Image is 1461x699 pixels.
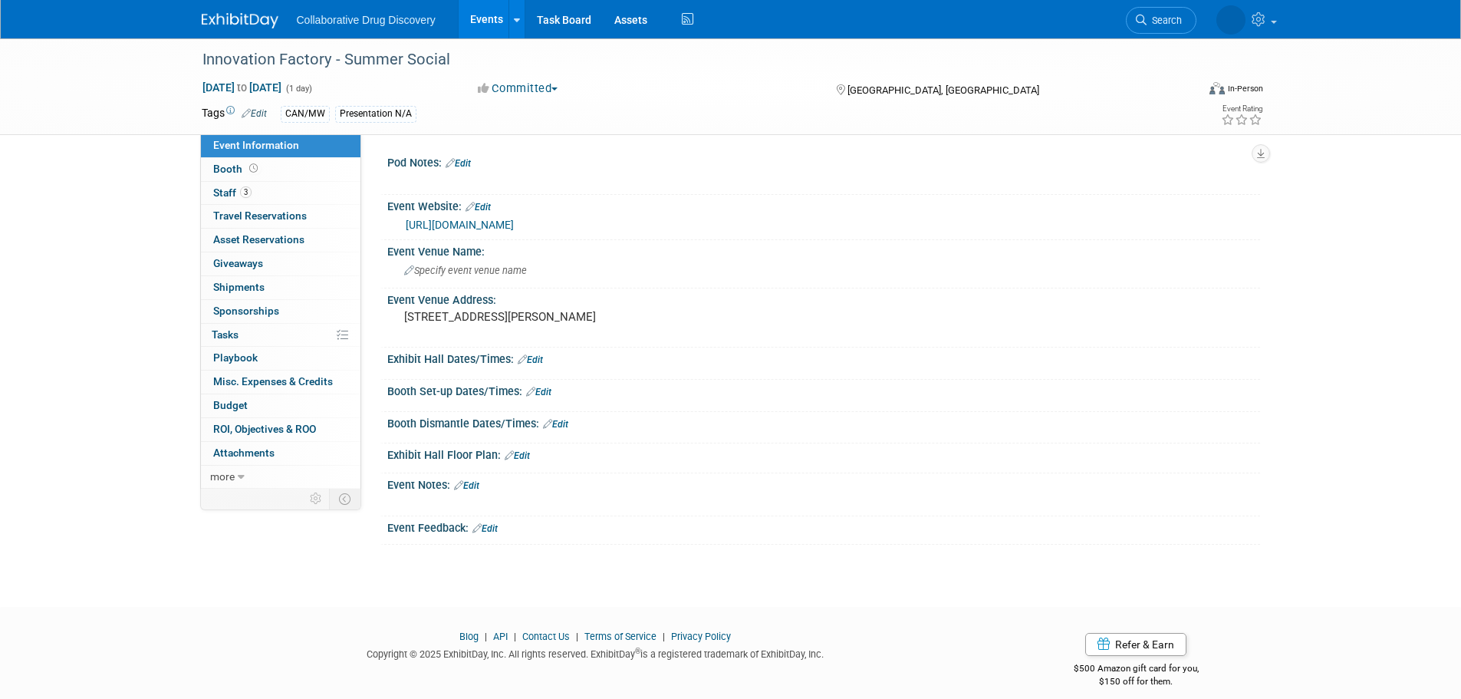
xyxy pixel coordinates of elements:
span: Event Information [213,139,299,151]
a: ROI, Objectives & ROO [201,418,360,441]
a: more [201,466,360,489]
span: Search [1147,15,1182,26]
span: Misc. Expenses & Credits [213,375,333,387]
div: Event Feedback: [387,516,1260,536]
a: Edit [518,354,543,365]
a: Staff3 [201,182,360,205]
a: Misc. Expenses & Credits [201,371,360,394]
a: Budget [201,394,360,417]
td: Personalize Event Tab Strip [303,489,330,509]
div: Presentation N/A [335,106,416,122]
a: [URL][DOMAIN_NAME] [406,219,514,231]
span: Specify event venue name [404,265,527,276]
span: | [510,631,520,642]
span: 3 [240,186,252,198]
span: [DATE] [DATE] [202,81,282,94]
div: Innovation Factory - Summer Social [197,46,1173,74]
span: more [210,470,235,483]
div: CAN/MW [281,106,330,122]
sup: ® [635,647,640,655]
span: Shipments [213,281,265,293]
a: Refer & Earn [1085,633,1186,656]
span: Travel Reservations [213,209,307,222]
div: Event Venue Address: [387,289,1260,308]
td: Tags [202,105,267,123]
span: Giveaways [213,257,263,269]
span: Attachments [213,447,275,459]
a: Shipments [201,276,360,299]
span: | [481,631,491,642]
a: Edit [526,387,551,397]
div: Exhibit Hall Floor Plan: [387,443,1260,463]
img: Format-Inperson.png [1209,82,1225,94]
span: [GEOGRAPHIC_DATA], [GEOGRAPHIC_DATA] [847,84,1039,96]
a: Playbook [201,347,360,370]
div: Exhibit Hall Dates/Times: [387,348,1260,368]
a: Blog [459,631,479,642]
a: Edit [505,450,530,461]
div: Event Website: [387,195,1260,215]
div: Pod Notes: [387,151,1260,171]
span: Collaborative Drug Discovery [297,14,436,26]
a: Privacy Policy [671,631,731,642]
a: API [493,631,508,642]
div: In-Person [1227,83,1263,94]
img: ExhibitDay [202,13,278,28]
a: Edit [472,523,498,534]
a: Tasks [201,324,360,347]
div: Copyright © 2025 ExhibitDay, Inc. All rights reserved. ExhibitDay is a registered trademark of Ex... [202,644,990,661]
div: Event Format [1106,80,1264,103]
div: Booth Dismantle Dates/Times: [387,412,1260,432]
span: Asset Reservations [213,233,304,246]
a: Giveaways [201,252,360,275]
a: Edit [242,108,267,119]
span: | [659,631,669,642]
a: Travel Reservations [201,205,360,228]
a: Edit [466,202,491,213]
a: Edit [454,480,479,491]
div: Event Venue Name: [387,240,1260,259]
span: | [572,631,582,642]
span: Booth not reserved yet [246,163,261,174]
div: Event Rating [1221,105,1262,113]
a: Booth [201,158,360,181]
pre: [STREET_ADDRESS][PERSON_NAME] [404,310,734,324]
a: Attachments [201,442,360,465]
img: Juan Gijzelaar [1216,5,1245,35]
a: Search [1126,7,1196,34]
span: Budget [213,399,248,411]
div: $500 Amazon gift card for you, [1012,652,1260,687]
span: Sponsorships [213,305,279,317]
span: (1 day) [285,84,312,94]
a: Asset Reservations [201,229,360,252]
a: Terms of Service [584,631,656,642]
button: Committed [472,81,564,97]
span: Tasks [212,328,239,341]
a: Event Information [201,134,360,157]
a: Contact Us [522,631,570,642]
span: Booth [213,163,261,175]
span: Staff [213,186,252,199]
span: ROI, Objectives & ROO [213,423,316,435]
div: Event Notes: [387,473,1260,493]
div: $150 off for them. [1012,675,1260,688]
a: Sponsorships [201,300,360,323]
span: Playbook [213,351,258,364]
a: Edit [543,419,568,430]
a: Edit [446,158,471,169]
span: to [235,81,249,94]
div: Booth Set-up Dates/Times: [387,380,1260,400]
td: Toggle Event Tabs [329,489,360,509]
